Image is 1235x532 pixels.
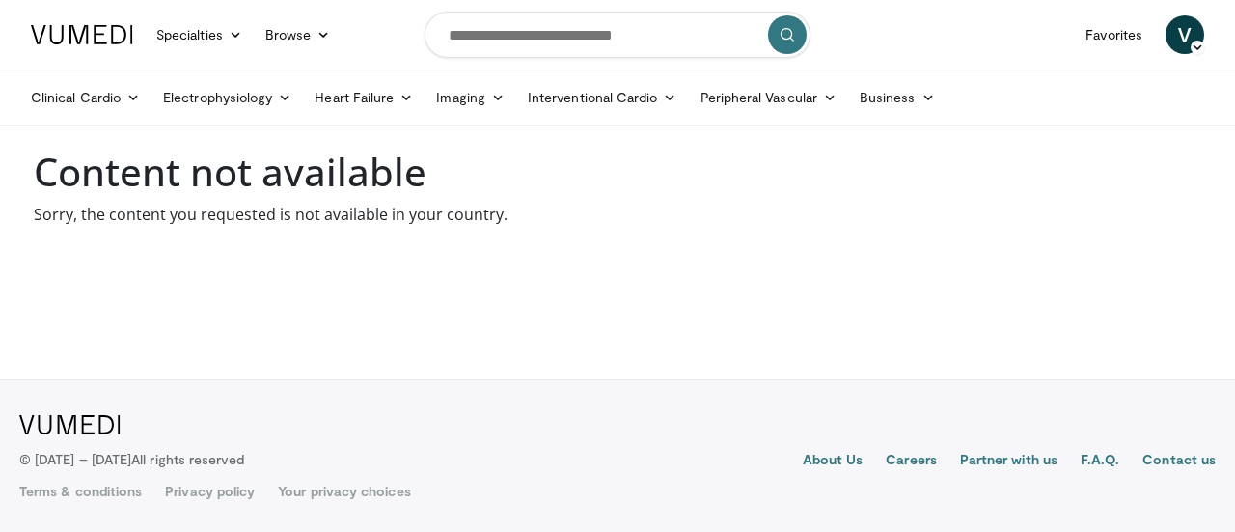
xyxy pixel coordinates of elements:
[1074,15,1154,54] a: Favorites
[848,78,947,117] a: Business
[34,203,1201,226] p: Sorry, the content you requested is not available in your country.
[886,450,937,473] a: Careers
[19,450,245,469] p: © [DATE] – [DATE]
[516,78,689,117] a: Interventional Cardio
[1081,450,1119,473] a: F.A.Q.
[151,78,303,117] a: Electrophysiology
[31,25,133,44] img: VuMedi Logo
[19,415,121,434] img: VuMedi Logo
[960,450,1057,473] a: Partner with us
[425,12,810,58] input: Search topics, interventions
[278,482,410,501] a: Your privacy choices
[689,78,848,117] a: Peripheral Vascular
[19,78,151,117] a: Clinical Cardio
[34,149,1201,195] h1: Content not available
[19,482,142,501] a: Terms & conditions
[131,451,244,467] span: All rights reserved
[425,78,516,117] a: Imaging
[303,78,425,117] a: Heart Failure
[1166,15,1204,54] a: V
[165,482,255,501] a: Privacy policy
[145,15,254,54] a: Specialties
[254,15,343,54] a: Browse
[1142,450,1216,473] a: Contact us
[803,450,864,473] a: About Us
